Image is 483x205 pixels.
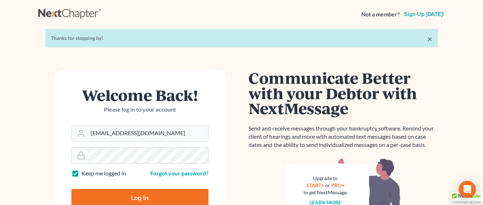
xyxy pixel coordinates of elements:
div: TrustedSite Certified [450,191,483,205]
p: Send and receive messages through your bankruptcy software. Remind your client of hearings and mo... [249,124,438,149]
div: to get NextMessage. [303,189,348,196]
strong: Not a member? [361,10,400,19]
a: Forgot your password? [150,170,208,176]
a: START+ [306,182,324,188]
span: or [325,182,330,188]
div: Upgrade to [303,175,348,182]
h1: Communicate Better with your Debtor with NextMessage [249,70,438,116]
a: Sign up [DATE]! [403,11,445,17]
a: PRO+ [331,182,344,188]
p: Please log in to your account [71,106,208,114]
div: Open Intercom Messenger [459,181,476,198]
div: Thanks for stopping by! [51,35,432,42]
input: Email Address [88,125,208,141]
h1: Welcome Back! [71,87,208,103]
a: × [427,35,432,43]
label: Keep me logged in [81,169,126,178]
